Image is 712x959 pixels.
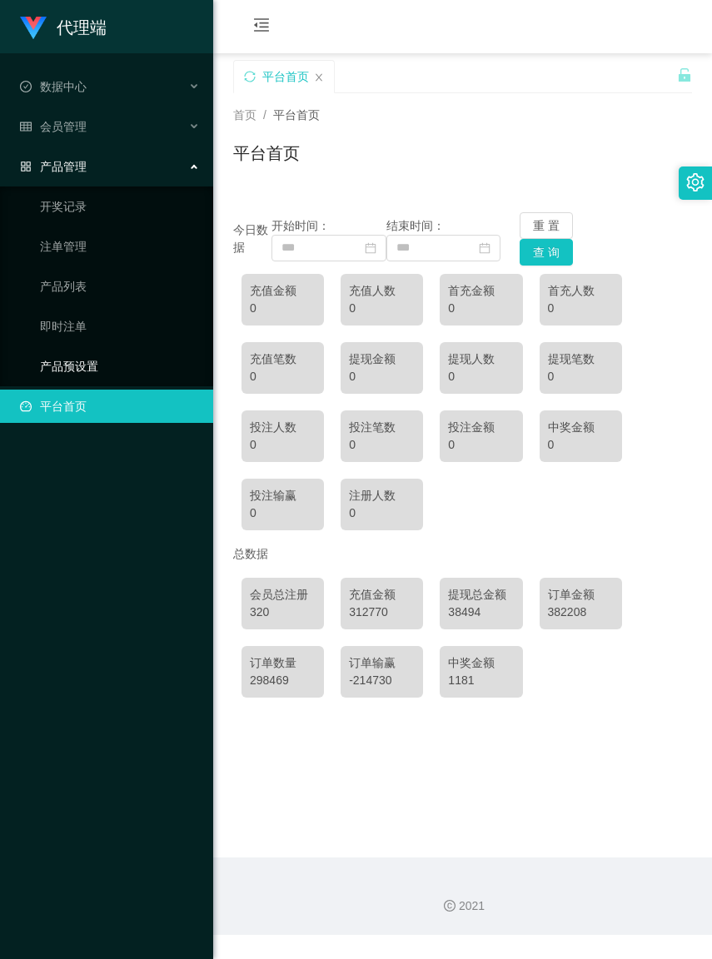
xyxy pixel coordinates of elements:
div: 320 [250,604,316,621]
div: -214730 [349,672,415,689]
div: 38494 [448,604,514,621]
div: 平台首页 [262,61,309,92]
div: 投注输赢 [250,487,316,504]
a: 注单管理 [40,230,200,263]
i: 图标: check-circle-o [20,81,32,92]
button: 查 询 [520,239,573,266]
span: 产品管理 [20,160,87,173]
div: 0 [548,368,614,385]
div: 中奖金额 [548,419,614,436]
div: 0 [349,504,415,522]
div: 提现人数 [448,350,514,368]
div: 订单数量 [250,654,316,672]
div: 会员总注册 [250,586,316,604]
div: 总数据 [233,539,692,569]
a: 即时注单 [40,310,200,343]
h1: 代理端 [57,1,107,54]
div: 2021 [227,897,699,915]
div: 充值金额 [250,282,316,300]
i: 图标: setting [686,173,705,191]
a: 代理端 [20,20,107,33]
button: 重 置 [520,212,573,239]
div: 投注人数 [250,419,316,436]
div: 投注金额 [448,419,514,436]
div: 首充人数 [548,282,614,300]
div: 0 [448,368,514,385]
i: 图标: unlock [677,67,692,82]
div: 订单输赢 [349,654,415,672]
div: 298469 [250,672,316,689]
div: 今日数据 [233,221,271,256]
div: 0 [250,436,316,454]
i: 图标: table [20,121,32,132]
i: 图标: close [314,72,324,82]
span: 结束时间： [386,219,445,232]
div: 中奖金额 [448,654,514,672]
div: 0 [349,436,415,454]
div: 提现总金额 [448,586,514,604]
div: 订单金额 [548,586,614,604]
div: 382208 [548,604,614,621]
div: 注册人数 [349,487,415,504]
i: 图标: calendar [479,242,490,254]
div: 0 [250,368,316,385]
span: 开始时间： [271,219,330,232]
div: 0 [448,300,514,317]
a: 产品列表 [40,270,200,303]
i: 图标: appstore-o [20,161,32,172]
span: 数据中心 [20,80,87,93]
div: 312770 [349,604,415,621]
a: 图标: dashboard平台首页 [20,390,200,423]
div: 0 [548,300,614,317]
div: 1181 [448,672,514,689]
div: 0 [448,436,514,454]
span: 平台首页 [273,108,320,122]
span: 会员管理 [20,120,87,133]
div: 提现笔数 [548,350,614,368]
i: 图标: copyright [444,900,456,912]
h1: 平台首页 [233,141,300,166]
div: 0 [548,436,614,454]
div: 充值笔数 [250,350,316,368]
img: logo.9652507e.png [20,17,47,40]
a: 开奖记录 [40,190,200,223]
div: 0 [250,300,316,317]
div: 0 [349,300,415,317]
div: 0 [250,504,316,522]
div: 投注笔数 [349,419,415,436]
div: 充值人数 [349,282,415,300]
span: / [263,108,266,122]
div: 充值金额 [349,586,415,604]
div: 0 [349,368,415,385]
i: 图标: calendar [365,242,376,254]
a: 产品预设置 [40,350,200,383]
span: 首页 [233,108,256,122]
div: 首充金额 [448,282,514,300]
i: 图标: sync [244,71,256,82]
div: 提现金额 [349,350,415,368]
i: 图标: menu-fold [233,1,290,54]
